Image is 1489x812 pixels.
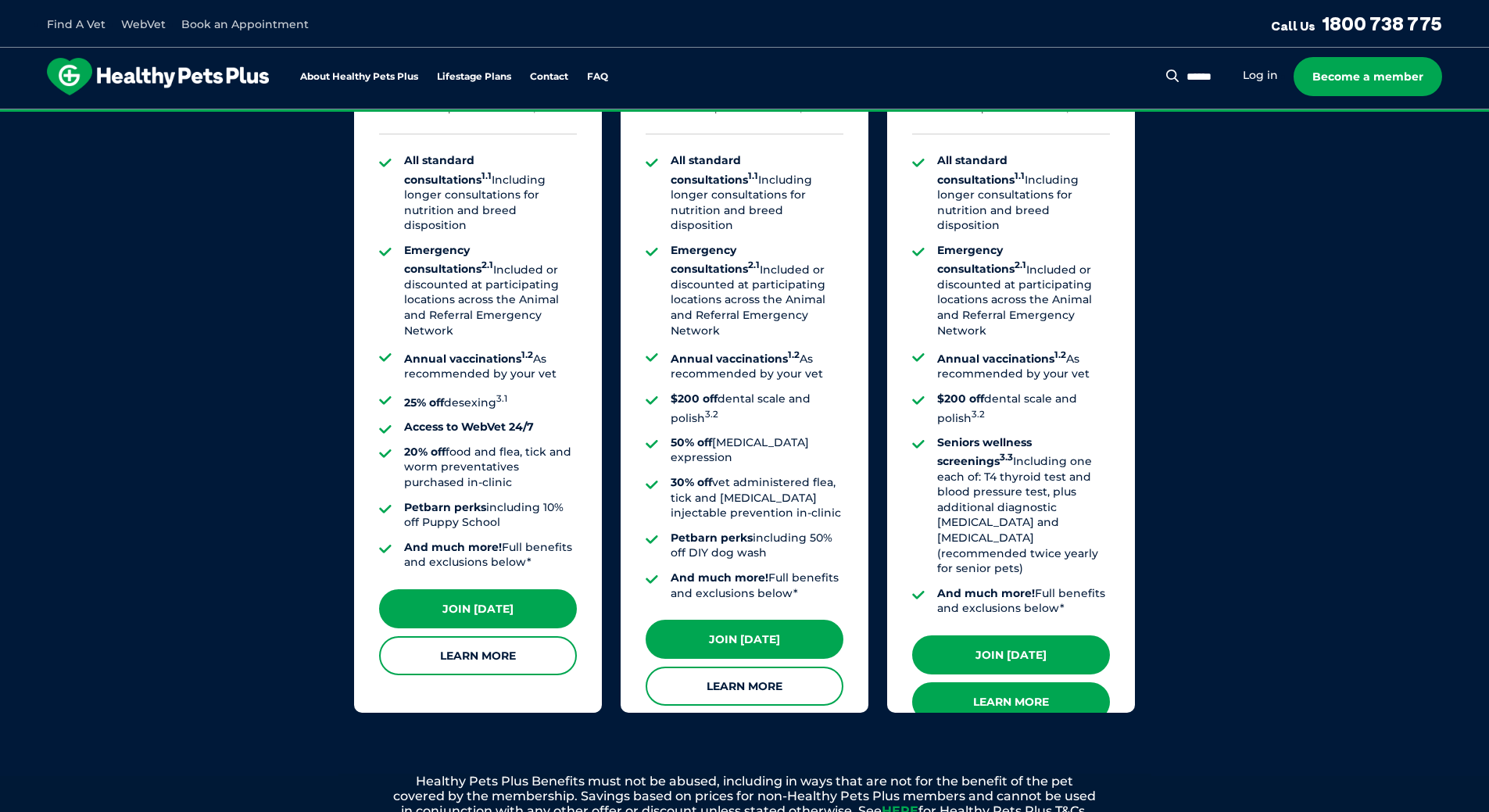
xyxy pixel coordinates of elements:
sup: 2.1 [1015,260,1026,271]
a: Join [DATE] [912,635,1110,674]
li: dental scale and polish [937,392,1110,426]
a: Log in [1243,68,1278,83]
img: hpp-logo [47,58,269,95]
strong: All standard consultations [671,153,758,186]
sup: 1.2 [1054,349,1066,360]
span: Call Us [1271,18,1315,34]
a: Call Us1800 738 775 [1271,12,1442,35]
sup: 1.1 [748,170,758,181]
sup: 3.2 [972,409,985,420]
button: Search [1163,68,1183,84]
strong: $200 off [671,392,718,406]
a: WebVet [121,17,166,31]
li: dental scale and polish [671,392,843,426]
a: Learn More [646,667,843,706]
strong: 20% off [404,445,446,459]
strong: All standard consultations [404,153,492,186]
a: Join [DATE] [646,620,843,659]
sup: 1.2 [788,349,800,360]
li: Including longer consultations for nutrition and breed disposition [404,153,577,234]
sup: 2.1 [481,260,493,271]
sup: 1.2 [521,349,533,360]
span: Proactive, preventative wellness program designed to keep your pet healthier and happier for longer [453,109,1036,123]
sup: 1.1 [1015,170,1025,181]
a: Contact [530,72,568,82]
a: Join [DATE] [379,589,577,628]
li: Included or discounted at participating locations across the Animal and Referral Emergency Network [671,243,843,338]
strong: Annual vaccinations [404,352,533,366]
a: Book an Appointment [181,17,309,31]
li: desexing [404,392,577,410]
sup: 3.3 [1000,452,1013,463]
a: Learn More [912,682,1110,721]
li: [MEDICAL_DATA] expression [671,435,843,466]
strong: $200 off [937,392,984,406]
a: FAQ [587,72,608,82]
li: vet administered flea, tick and [MEDICAL_DATA] injectable prevention in-clinic [671,475,843,521]
strong: 25% off [404,395,444,410]
strong: And much more! [671,571,768,585]
li: Including one each of: T4 thyroid test and blood pressure test, plus additional diagnostic [MEDIC... [937,435,1110,577]
strong: Emergency consultations [404,243,493,276]
li: Included or discounted at participating locations across the Animal and Referral Emergency Network [404,243,577,338]
li: As recommended by your vet [937,348,1110,382]
a: Lifestage Plans [437,72,511,82]
strong: 30% off [671,475,712,489]
sup: 1.1 [481,170,492,181]
li: Included or discounted at participating locations across the Animal and Referral Emergency Network [937,243,1110,338]
strong: All standard consultations [937,153,1025,186]
sup: 3.1 [496,393,507,404]
li: Full benefits and exclusions below* [404,540,577,571]
strong: Petbarn perks [404,500,486,514]
li: food and flea, tick and worm preventatives purchased in-clinic [404,445,577,491]
a: Learn More [379,636,577,675]
strong: Emergency consultations [671,243,760,276]
li: Including longer consultations for nutrition and breed disposition [671,153,843,234]
li: Including longer consultations for nutrition and breed disposition [937,153,1110,234]
strong: Annual vaccinations [671,352,800,366]
strong: Emergency consultations [937,243,1026,276]
sup: 3.2 [705,409,718,420]
li: Full benefits and exclusions below* [937,586,1110,617]
li: including 10% off Puppy School [404,500,577,531]
li: Full benefits and exclusions below* [671,571,843,601]
strong: Seniors wellness screenings [937,435,1032,468]
li: including 50% off DIY dog wash [671,531,843,561]
strong: Annual vaccinations [937,352,1066,366]
sup: 2.1 [748,260,760,271]
strong: Petbarn perks [671,531,753,545]
strong: And much more! [404,540,502,554]
a: Find A Vet [47,17,106,31]
strong: 50% off [671,435,712,449]
a: About Healthy Pets Plus [300,72,418,82]
li: As recommended by your vet [404,348,577,382]
a: Become a member [1294,57,1442,96]
strong: Access to WebVet 24/7 [404,420,534,434]
strong: And much more! [937,586,1035,600]
li: As recommended by your vet [671,348,843,382]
